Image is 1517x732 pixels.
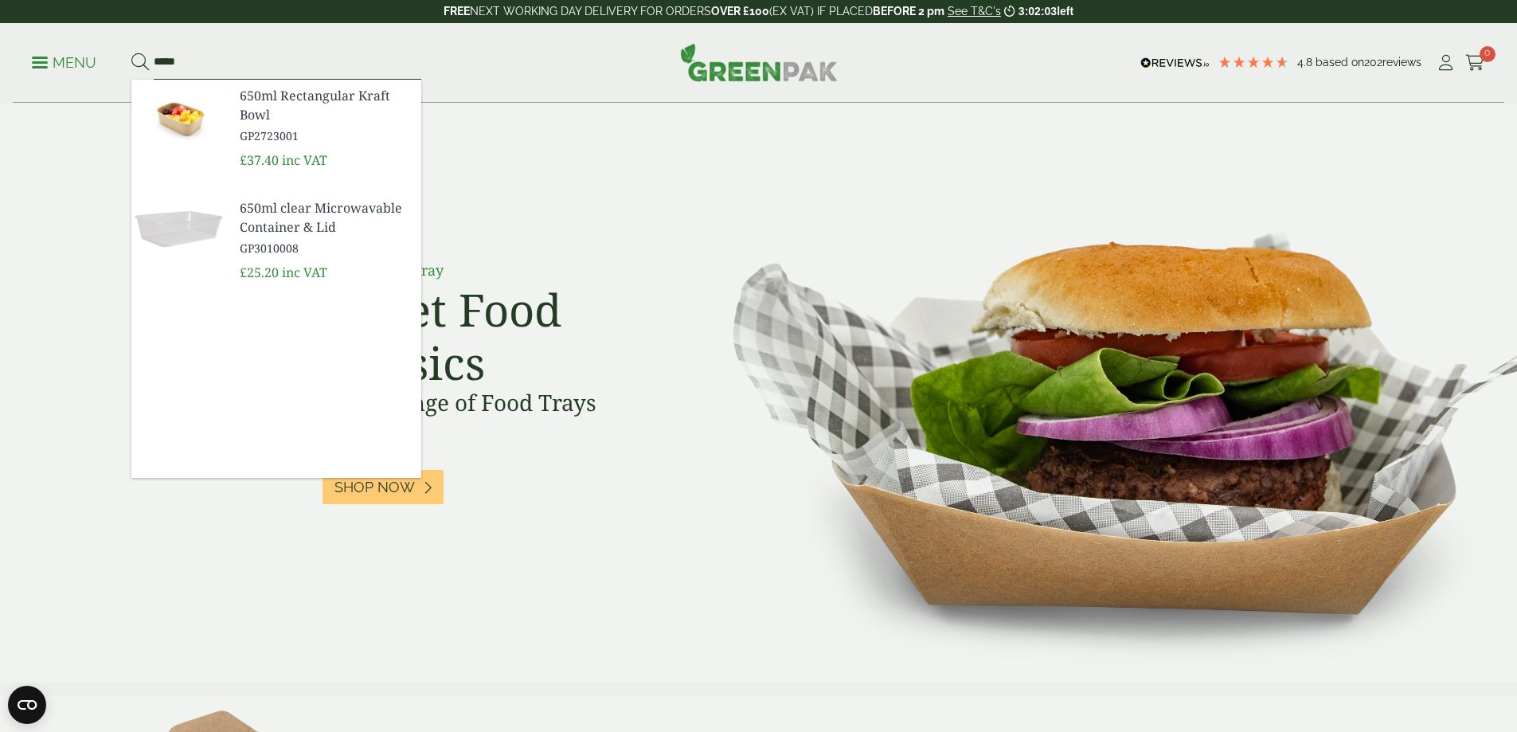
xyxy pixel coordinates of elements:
[8,686,46,724] button: Open CMP widget
[948,5,1001,18] a: See T&C's
[240,127,409,144] span: GP2723001
[131,192,227,268] img: GP3010008
[1480,46,1495,62] span: 0
[240,198,409,256] a: 650ml clear Microwavable Container & Lid GP3010008
[1297,56,1316,69] span: 4.8
[682,104,1517,683] img: Street Food Classics
[1436,55,1456,71] i: My Account
[131,80,227,156] img: GP2723001
[282,151,327,169] span: inc VAT
[323,389,681,417] h3: Wide Range of Food Trays
[240,198,409,237] span: 650ml clear Microwavable Container & Lid
[1218,55,1289,69] div: 4.79 Stars
[32,53,96,69] a: Menu
[240,264,279,281] span: £25.20
[873,5,944,18] strong: BEFORE 2 pm
[1364,56,1382,69] span: 202
[334,479,415,496] span: Shop Now
[282,264,327,281] span: inc VAT
[1140,57,1210,69] img: REVIEWS.io
[1316,56,1364,69] span: Based on
[1465,51,1485,75] a: 0
[323,470,444,504] a: Shop Now
[1382,56,1421,69] span: reviews
[1465,55,1485,71] i: Cart
[240,240,409,256] span: GP3010008
[711,5,769,18] strong: OVER £100
[240,86,409,144] a: 650ml Rectangular Kraft Bowl GP2723001
[1057,5,1073,18] span: left
[1019,5,1057,18] span: 3:02:03
[323,260,681,281] p: Kraft Burger Tray
[32,53,96,72] p: Menu
[240,86,409,124] span: 650ml Rectangular Kraft Bowl
[323,283,681,389] h2: Street Food Classics
[240,151,279,169] span: £37.40
[680,43,838,81] img: GreenPak Supplies
[444,5,470,18] strong: FREE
